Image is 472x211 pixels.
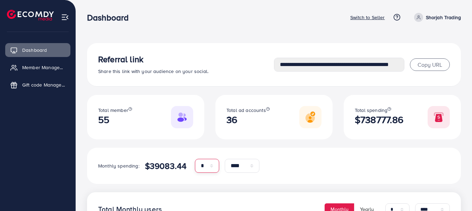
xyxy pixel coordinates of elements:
[411,13,461,22] a: Shorjah Trading
[61,13,69,21] img: menu
[7,10,54,21] img: logo
[355,114,404,125] h2: $738777.86
[22,47,47,54] span: Dashboard
[5,43,70,57] a: Dashboard
[98,114,132,125] h2: 55
[226,107,266,114] span: Total ad accounts
[418,61,442,68] span: Copy URL
[355,107,387,114] span: Total spending
[5,60,70,74] a: Member Management
[299,106,321,128] img: Responsive image
[87,13,134,23] h3: Dashboard
[443,180,467,206] iframe: Chat
[98,68,208,75] span: Share this link with your audience on your social.
[410,58,450,71] button: Copy URL
[428,106,450,128] img: Responsive image
[98,162,139,170] p: Monthly spending:
[171,106,193,128] img: Responsive image
[98,54,274,64] h3: Referral link
[426,13,461,22] p: Shorjah Trading
[226,114,270,125] h2: 36
[5,78,70,92] a: Gift code Management
[22,64,65,71] span: Member Management
[350,13,385,22] p: Switch to Seller
[22,81,65,88] span: Gift code Management
[98,107,128,114] span: Total member
[145,161,187,171] h4: $39083.44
